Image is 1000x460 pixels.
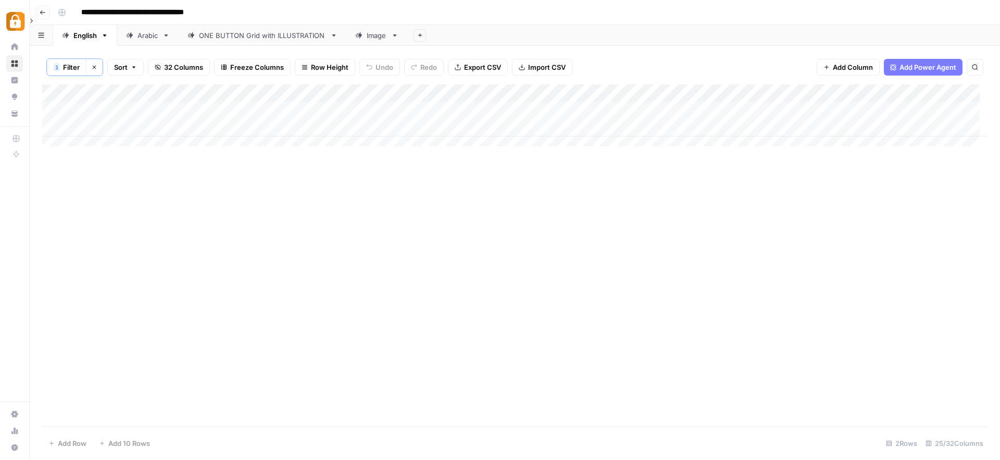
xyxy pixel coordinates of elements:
[6,8,23,34] button: Workspace: Adzz
[882,435,921,452] div: 2 Rows
[6,39,23,55] a: Home
[230,62,284,72] span: Freeze Columns
[884,59,963,76] button: Add Power Agent
[63,62,80,72] span: Filter
[73,30,97,41] div: English
[179,25,346,46] a: ONE BUTTON Grid with ILLUSTRATION
[817,59,880,76] button: Add Column
[512,59,572,76] button: Import CSV
[93,435,156,452] button: Add 10 Rows
[6,89,23,105] a: Opportunities
[464,62,501,72] span: Export CSV
[6,406,23,422] a: Settings
[199,30,326,41] div: ONE BUTTON Grid with ILLUSTRATION
[448,59,508,76] button: Export CSV
[6,72,23,89] a: Insights
[6,55,23,72] a: Browse
[6,105,23,122] a: Your Data
[108,438,150,449] span: Add 10 Rows
[148,59,210,76] button: 32 Columns
[117,25,179,46] a: Arabic
[55,63,58,71] span: 1
[528,62,566,72] span: Import CSV
[107,59,144,76] button: Sort
[359,59,400,76] button: Undo
[47,59,86,76] button: 1Filter
[53,25,117,46] a: English
[295,59,355,76] button: Row Height
[6,12,25,31] img: Adzz Logo
[164,62,203,72] span: 32 Columns
[311,62,348,72] span: Row Height
[6,422,23,439] a: Usage
[367,30,387,41] div: Image
[404,59,444,76] button: Redo
[833,62,873,72] span: Add Column
[346,25,407,46] a: Image
[137,30,158,41] div: Arabic
[58,438,86,449] span: Add Row
[899,62,956,72] span: Add Power Agent
[42,435,93,452] button: Add Row
[54,63,60,71] div: 1
[214,59,291,76] button: Freeze Columns
[921,435,988,452] div: 25/32 Columns
[420,62,437,72] span: Redo
[114,62,128,72] span: Sort
[376,62,393,72] span: Undo
[6,439,23,456] button: Help + Support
